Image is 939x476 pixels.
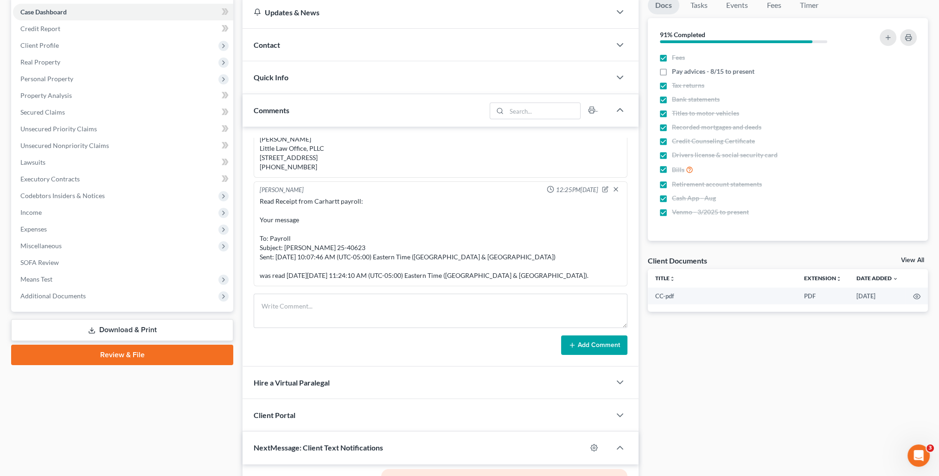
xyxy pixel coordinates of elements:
[20,242,62,250] span: Miscellaneous
[804,275,842,282] a: Extensionunfold_more
[254,411,295,419] span: Client Portal
[893,276,898,282] i: expand_more
[672,81,704,90] span: Tax returns
[901,257,924,264] a: View All
[20,275,52,283] span: Means Test
[20,258,59,266] span: SOFA Review
[672,53,685,62] span: Fees
[20,58,60,66] span: Real Property
[13,171,233,187] a: Executory Contracts
[672,67,754,76] span: Pay advices - 8/15 to present
[672,180,762,189] span: Retirement account statements
[672,109,739,118] span: Titles to motor vehicles
[254,443,383,452] span: NextMessage: Client Text Notifications
[660,31,705,39] strong: 91% Completed
[856,275,898,282] a: Date Added expand_more
[20,175,80,183] span: Executory Contracts
[13,4,233,20] a: Case Dashboard
[672,165,684,174] span: Bills
[836,276,842,282] i: unfold_more
[13,254,233,271] a: SOFA Review
[20,292,86,300] span: Additional Documents
[20,41,59,49] span: Client Profile
[254,106,289,115] span: Comments
[254,73,288,82] span: Quick Info
[13,121,233,137] a: Unsecured Priority Claims
[20,91,72,99] span: Property Analysis
[254,378,330,387] span: Hire a Virtual Paralegal
[20,8,67,16] span: Case Dashboard
[11,319,233,341] a: Download & Print
[20,158,45,166] span: Lawsuits
[254,7,600,17] div: Updates & News
[20,108,65,116] span: Secured Claims
[20,75,73,83] span: Personal Property
[672,136,755,146] span: Credit Counseling Certificate
[20,225,47,233] span: Expenses
[926,444,934,452] span: 3
[13,104,233,121] a: Secured Claims
[13,154,233,171] a: Lawsuits
[561,335,627,355] button: Add Comment
[672,150,778,160] span: Drivers license & social security card
[849,288,906,304] td: [DATE]
[254,40,280,49] span: Contact
[13,137,233,154] a: Unsecured Nonpriority Claims
[20,25,60,32] span: Credit Report
[907,444,930,467] iframe: Intercom live chat
[672,193,716,203] span: Cash App - Aug
[20,192,105,199] span: Codebtors Insiders & Notices
[670,276,675,282] i: unfold_more
[648,256,707,265] div: Client Documents
[506,103,580,119] input: Search...
[260,186,304,195] div: [PERSON_NAME]
[260,197,621,280] div: Read Receipt from Carhartt payroll: Your message To: Payroll Subject: [PERSON_NAME] 25-40623 Sent...
[648,288,797,304] td: CC-pdf
[797,288,849,304] td: PDF
[20,208,42,216] span: Income
[655,275,675,282] a: Titleunfold_more
[672,122,761,132] span: Recorded mortgages and deeds
[11,345,233,365] a: Review & File
[672,95,720,104] span: Bank statements
[672,207,749,217] span: Venmo - 3/2025 to present
[556,186,598,194] span: 12:25PM[DATE]
[20,142,109,149] span: Unsecured Nonpriority Claims
[20,125,97,133] span: Unsecured Priority Claims
[13,87,233,104] a: Property Analysis
[13,20,233,37] a: Credit Report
